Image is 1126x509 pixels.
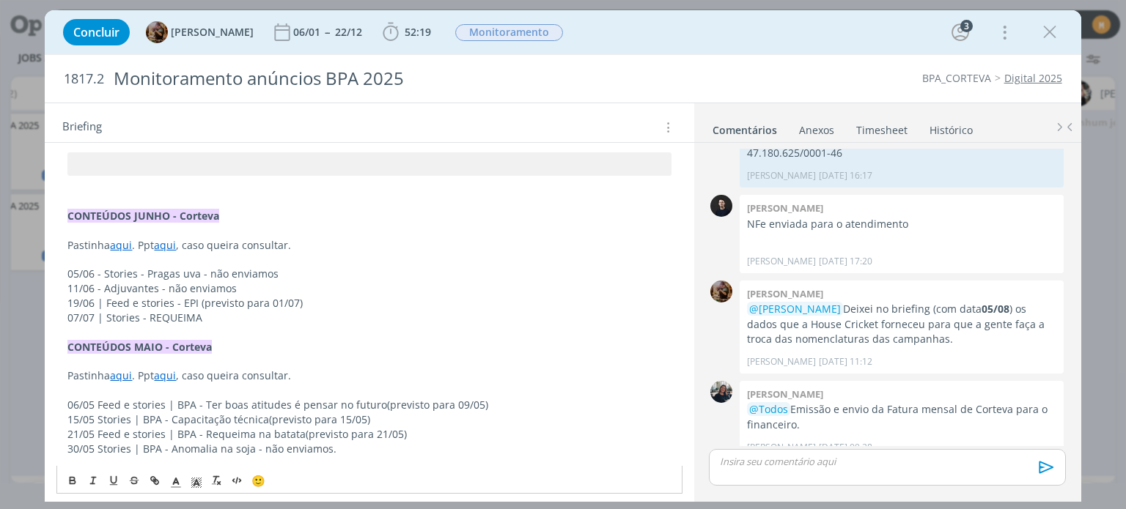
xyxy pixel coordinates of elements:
p: Pastinha . Ppt , caso queira consultar. [67,238,671,253]
span: 52:19 [405,25,431,39]
button: Monitoramento [455,23,564,42]
a: aqui [110,238,132,252]
span: [DATE] 09:28 [819,441,872,454]
p: Deixei no briefing (com data ) os dados que a House Cricket forneceu para que a gente faça a troc... [747,302,1056,346]
strong: CONTEÚDOS JUNHO - Corteva [67,209,219,223]
a: Digital 2025 [1004,71,1062,85]
p: [PERSON_NAME] [747,441,816,454]
p: Pastinha . Ppt , caso queira consultar. [67,368,671,383]
div: Anexos [799,123,834,138]
b: [PERSON_NAME] [747,387,823,401]
span: Briefing [62,118,102,137]
b: [PERSON_NAME] [747,287,823,300]
div: 22/12 [335,27,365,37]
span: [PERSON_NAME] [171,27,254,37]
span: 🙂 [251,473,265,488]
button: 52:19 [379,21,435,44]
p: NFe enviada para o atendimento [747,217,1056,231]
span: Monitoramento [455,24,563,41]
button: 🙂 [248,472,268,489]
span: -- [325,25,329,39]
div: dialog [45,10,1081,502]
a: Timesheet [855,116,908,138]
div: 3 [960,20,973,32]
span: @[PERSON_NAME] [749,302,841,316]
a: aqui [154,238,176,252]
span: Cor de Fundo [186,472,207,489]
div: 06/01 [293,27,323,37]
button: Concluir [63,19,130,45]
span: (previsto para 21/05) [306,427,407,441]
a: aqui [110,368,132,382]
span: (previsto para 15/05) [269,412,370,426]
button: 3 [949,21,972,44]
p: 30/05 Stories | BPA - Anomalia na soja - não enviamos. [67,442,671,456]
p: 15/05 Stories | BPA - Capacitação técnica [67,412,671,427]
span: 1817.2 [64,71,104,87]
a: Histórico [929,116,974,138]
span: @Todos [749,402,788,416]
span: [DATE] 16:17 [819,169,872,182]
p: 06/05 Feed e stories | BPA - Ter boas atitudes é pensar no futuro [67,398,671,412]
a: Comentários [712,116,778,138]
span: [DATE] 11:12 [819,355,872,368]
p: [PERSON_NAME] [747,355,816,368]
span: (previsto para 09/05) [387,398,488,412]
p: 19/06 | Feed e stories - EPI (previsto para 01/07) [67,296,671,311]
span: Cor do Texto [166,472,186,489]
a: aqui [154,368,176,382]
img: A [710,280,732,302]
p: [PERSON_NAME] [747,255,816,268]
a: BPA_CORTEVA [922,71,991,85]
b: [PERSON_NAME] [747,201,823,215]
div: Monitoramento anúncios BPA 2025 [107,61,640,97]
button: A[PERSON_NAME] [146,21,254,43]
p: 07/07 | Stories - REQUEIMA [67,311,671,325]
strong: 05/08 [982,302,1009,316]
p: 21/05 Feed e stories | BPA - Requeima na batata [67,427,671,442]
p: 11/06 - Adjuvantes - não enviamos [67,281,671,296]
img: A [146,21,168,43]
p: Emissão e envio da Fatura mensal de Corteva para o financeiro. [747,402,1056,432]
p: [PERSON_NAME] [747,169,816,182]
img: C [710,195,732,217]
strong: CONTEÚDOS MAIO - Corteva [67,340,212,354]
span: [DATE] 17:20 [819,255,872,268]
img: M [710,381,732,403]
p: 05/06 - Stories - Pragas uva - não enviamos [67,267,671,281]
span: Concluir [73,26,119,38]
